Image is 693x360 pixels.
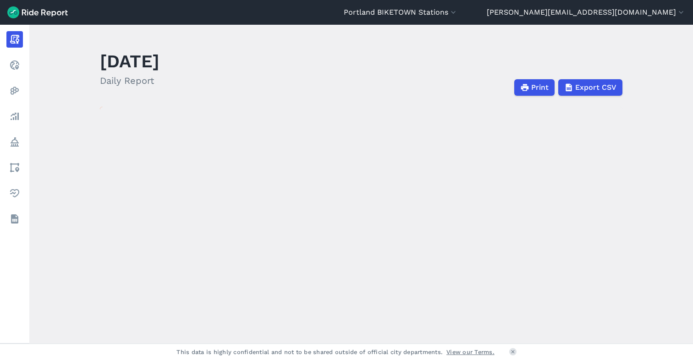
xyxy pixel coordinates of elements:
a: Datasets [6,211,23,227]
a: Policy [6,134,23,150]
span: Print [531,82,549,93]
button: [PERSON_NAME][EMAIL_ADDRESS][DOMAIN_NAME] [487,7,686,18]
a: View our Terms. [446,348,495,356]
span: Export CSV [575,82,616,93]
a: Analyze [6,108,23,125]
a: Heatmaps [6,82,23,99]
button: Portland BIKETOWN Stations [344,7,458,18]
a: Report [6,31,23,48]
a: Areas [6,159,23,176]
h2: Daily Report [100,74,159,87]
a: Realtime [6,57,23,73]
button: Print [514,79,555,96]
h1: [DATE] [100,49,159,74]
button: Export CSV [558,79,622,96]
a: Health [6,185,23,202]
img: Ride Report [7,6,68,18]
